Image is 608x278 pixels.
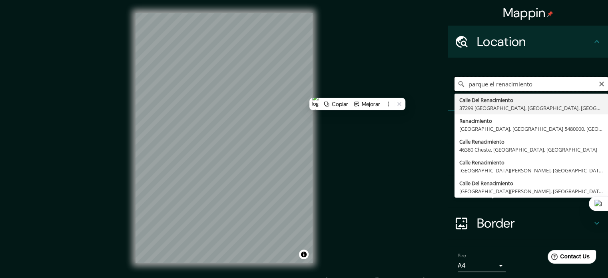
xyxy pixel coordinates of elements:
[448,175,608,207] div: Layout
[458,252,466,259] label: Size
[598,80,605,87] button: Clear
[459,138,603,146] div: Calle Renacimiento
[459,179,603,187] div: Calle Del Renacimiento
[448,207,608,239] div: Border
[537,247,599,269] iframe: Help widget launcher
[503,5,554,21] h4: Mappin
[448,111,608,143] div: Pins
[477,34,592,50] h4: Location
[459,117,603,125] div: Renacimiento
[459,104,603,112] div: 37299 [GEOGRAPHIC_DATA], [GEOGRAPHIC_DATA], [GEOGRAPHIC_DATA]
[459,166,603,174] div: [GEOGRAPHIC_DATA][PERSON_NAME], [GEOGRAPHIC_DATA][PERSON_NAME], [GEOGRAPHIC_DATA]
[458,259,506,272] div: A4
[136,13,313,263] canvas: Map
[459,125,603,133] div: [GEOGRAPHIC_DATA], [GEOGRAPHIC_DATA] 5480000, [GEOGRAPHIC_DATA]
[459,146,603,154] div: 46380 Cheste, [GEOGRAPHIC_DATA], [GEOGRAPHIC_DATA]
[459,187,603,195] div: [GEOGRAPHIC_DATA][PERSON_NAME], [GEOGRAPHIC_DATA]
[547,11,553,17] img: pin-icon.png
[459,96,603,104] div: Calle Del Renacimiento
[459,158,603,166] div: Calle Renacimiento
[455,77,608,91] input: Pick your city or area
[448,26,608,58] div: Location
[477,215,592,231] h4: Border
[448,143,608,175] div: Style
[299,250,309,259] button: Toggle attribution
[477,183,592,199] h4: Layout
